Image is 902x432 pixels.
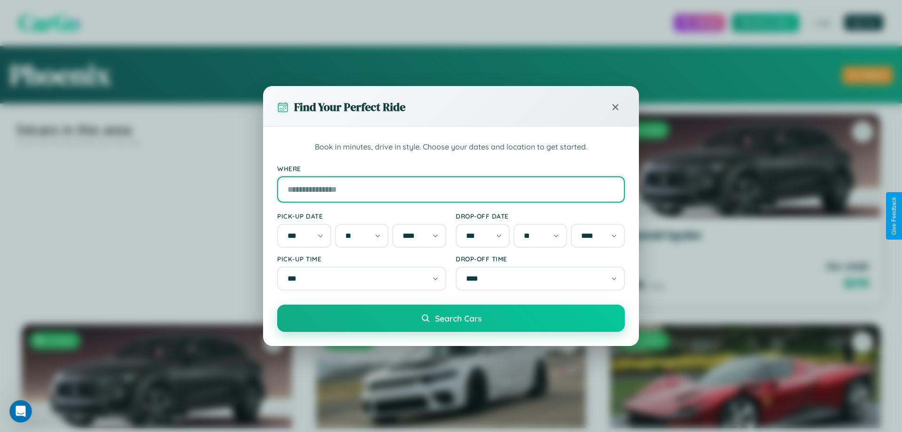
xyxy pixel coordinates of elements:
[277,165,625,173] label: Where
[277,141,625,153] p: Book in minutes, drive in style. Choose your dates and location to get started.
[456,255,625,263] label: Drop-off Time
[277,255,446,263] label: Pick-up Time
[435,313,482,323] span: Search Cars
[456,212,625,220] label: Drop-off Date
[277,305,625,332] button: Search Cars
[277,212,446,220] label: Pick-up Date
[294,99,405,115] h3: Find Your Perfect Ride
